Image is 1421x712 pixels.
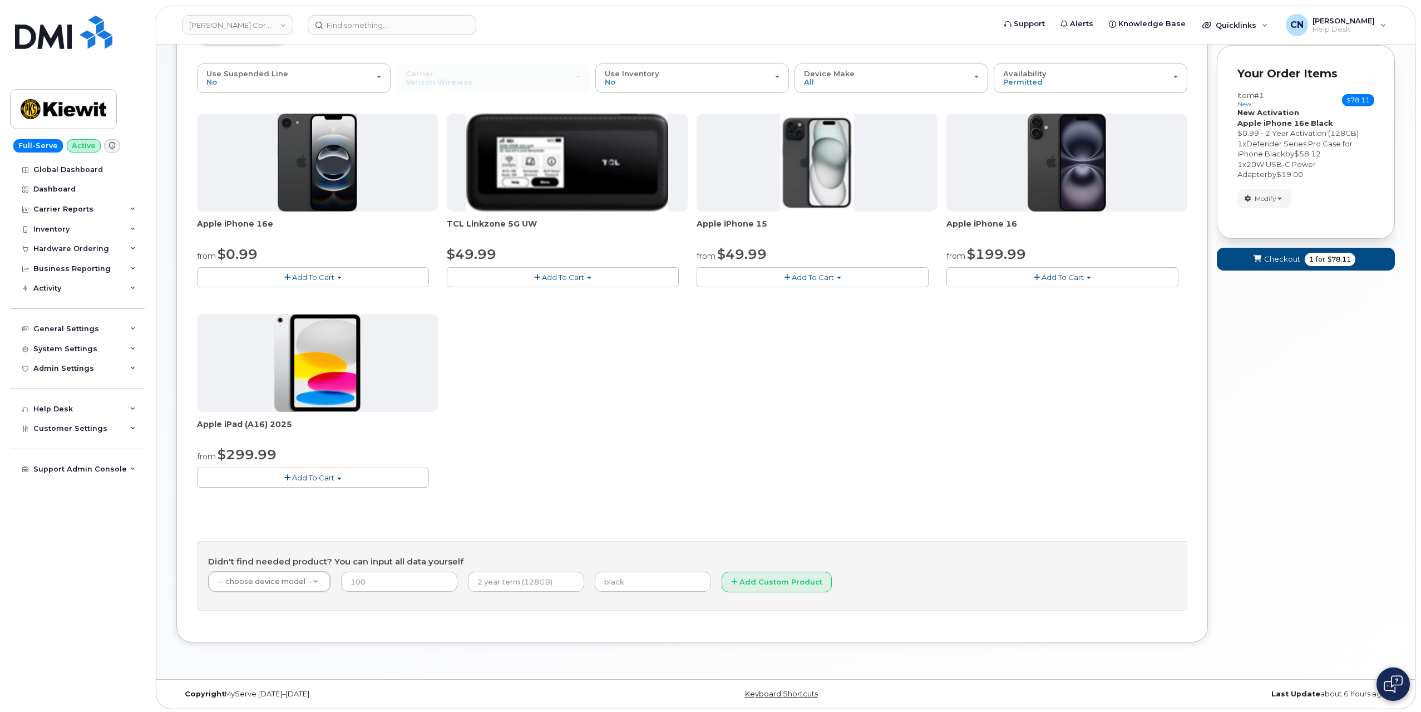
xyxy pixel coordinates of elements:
[994,63,1187,92] button: Availability Permitted
[946,218,1187,240] div: Apple iPhone 16
[278,114,358,212] img: iphone16e.png
[804,77,814,86] span: All
[1014,18,1045,30] span: Support
[804,69,855,78] span: Device Make
[1237,160,1242,169] span: 1
[1271,690,1320,698] strong: Last Update
[792,273,834,282] span: Add To Cart
[1237,108,1299,117] strong: New Activation
[595,63,789,92] button: Use Inventory No
[206,69,288,78] span: Use Suspended Line
[468,572,584,592] input: 2 year term (128GB)
[946,267,1178,287] button: Add To Cart
[1311,119,1333,127] strong: Black
[1237,139,1353,159] span: Defender Series Pro Case for iPhone Black
[1309,254,1314,264] span: 1
[466,114,668,212] img: linkzone5g.png
[1384,675,1403,693] img: Open chat
[605,69,659,78] span: Use Inventory
[1313,16,1375,25] span: [PERSON_NAME]
[989,690,1395,699] div: about 6 hours ago
[697,251,716,261] small: from
[1237,139,1374,159] div: x by
[218,246,258,262] span: $0.99
[795,63,988,92] button: Device Make All
[1070,18,1093,30] span: Alerts
[1028,114,1106,212] img: iphone_16_plus.png
[697,218,938,240] div: Apple iPhone 15
[1237,100,1251,108] small: new
[1237,160,1316,179] span: 20W USB-C Power Adapter
[447,267,679,287] button: Add To Cart
[542,273,584,282] span: Add To Cart
[1118,18,1186,30] span: Knowledge Base
[1254,91,1264,100] span: #1
[1217,248,1395,271] button: Checkout 1 for $78.11
[206,77,217,86] span: No
[1264,254,1300,264] span: Checkout
[197,419,438,441] div: Apple iPad (A16) 2025
[745,690,818,698] a: Keyboard Shortcuts
[185,690,225,698] strong: Copyright
[1053,13,1101,35] a: Alerts
[697,267,929,287] button: Add To Cart
[717,246,767,262] span: $49.99
[341,572,457,592] input: 100
[1216,21,1256,30] span: Quicklinks
[176,690,583,699] div: MyServe [DATE]–[DATE]
[182,15,293,35] a: Kiewit Corporation
[197,218,438,240] div: Apple iPhone 16e
[722,572,832,592] button: Add Custom Product
[946,251,965,261] small: from
[197,468,429,487] button: Add To Cart
[197,63,391,92] button: Use Suspended Line No
[208,557,1176,567] h4: Didn't find needed product? You can input all data yourself
[1003,77,1043,86] span: Permitted
[1195,14,1276,36] div: Quicklinks
[197,267,429,287] button: Add To Cart
[967,246,1026,262] span: $199.99
[1276,170,1303,179] span: $19.00
[605,77,615,86] span: No
[447,246,496,262] span: $49.99
[1314,254,1328,264] span: for
[1237,128,1374,139] div: $0.99 - 2 Year Activation (128GB)
[218,577,313,586] span: -- choose device model --
[308,15,476,35] input: Find something...
[292,273,334,282] span: Add To Cart
[218,446,277,463] span: $299.99
[197,451,216,461] small: from
[209,572,330,592] a: -- choose device model --
[1290,18,1304,32] span: CN
[1237,119,1309,127] strong: Apple iPhone 16e
[1237,66,1374,82] p: Your Order Items
[1328,254,1351,264] span: $78.11
[1042,273,1084,282] span: Add To Cart
[447,218,688,240] div: TCL Linkzone 5G UW
[1294,149,1321,158] span: $58.12
[292,473,334,482] span: Add To Cart
[197,251,216,261] small: from
[1237,159,1374,180] div: x by
[595,572,711,592] input: black
[1237,91,1264,107] h3: Item
[1237,139,1242,148] span: 1
[1101,13,1193,35] a: Knowledge Base
[1342,94,1374,106] span: $78.11
[780,114,854,212] img: iphone15.jpg
[274,314,361,412] img: ipad_11.png
[1003,69,1047,78] span: Availability
[1313,25,1375,34] span: Help Desk
[1278,14,1394,36] div: Connor Nguyen
[1237,189,1291,208] button: Modify
[1255,194,1276,204] span: Modify
[996,13,1053,35] a: Support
